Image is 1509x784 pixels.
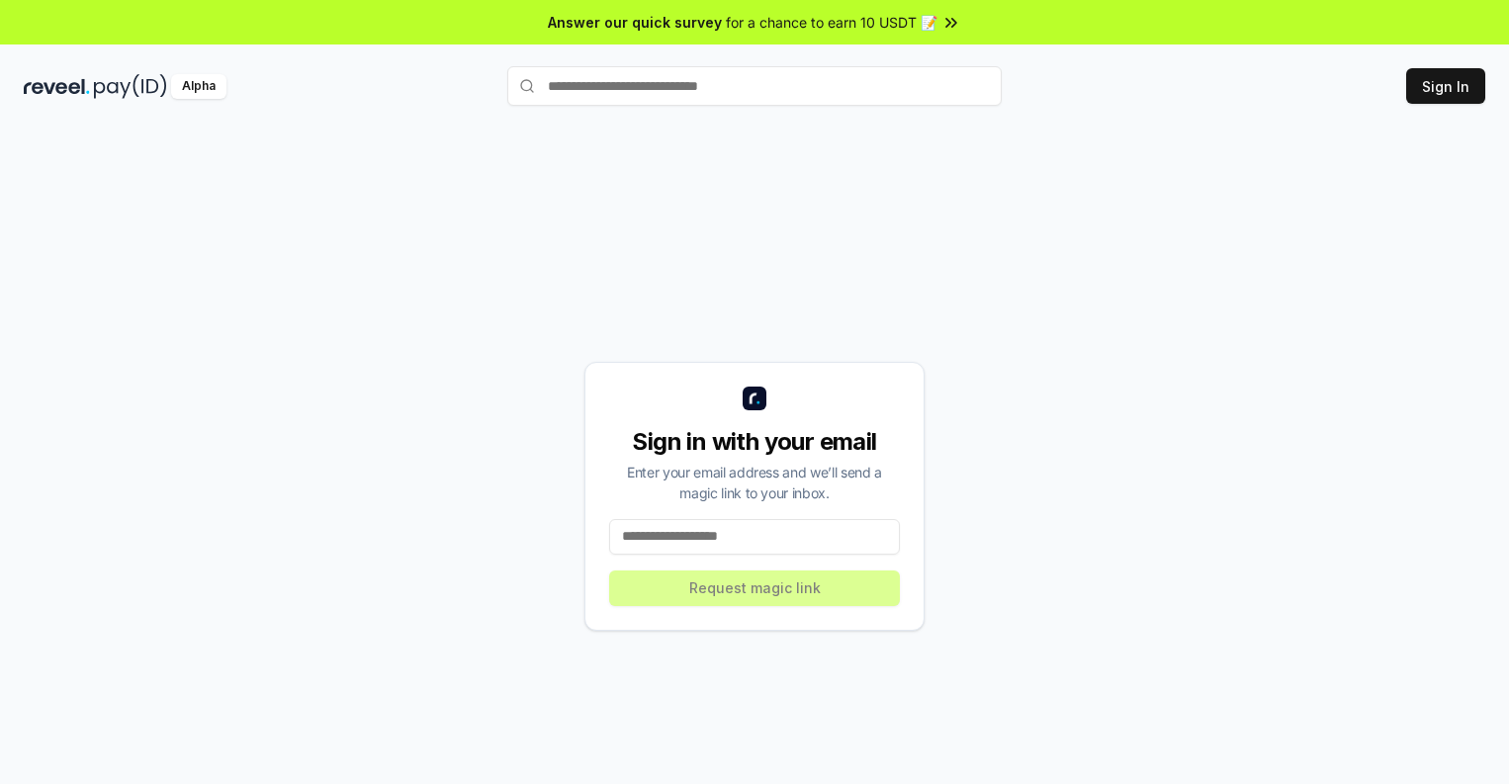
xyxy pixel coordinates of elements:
[609,462,900,503] div: Enter your email address and we’ll send a magic link to your inbox.
[94,74,167,99] img: pay_id
[726,12,937,33] span: for a chance to earn 10 USDT 📝
[548,12,722,33] span: Answer our quick survey
[171,74,226,99] div: Alpha
[609,426,900,458] div: Sign in with your email
[743,387,766,410] img: logo_small
[24,74,90,99] img: reveel_dark
[1406,68,1485,104] button: Sign In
